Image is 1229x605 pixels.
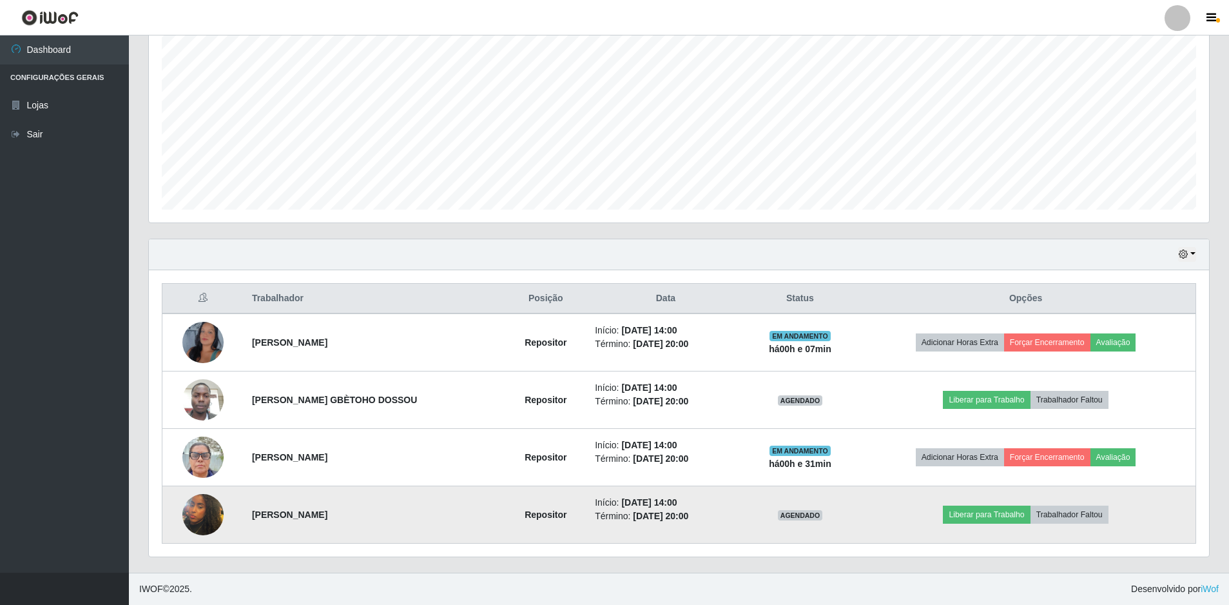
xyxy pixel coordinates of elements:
li: Término: [595,452,737,466]
th: Data [587,284,744,314]
time: [DATE] 20:00 [633,339,688,349]
button: Liberar para Trabalho [943,506,1030,524]
li: Início: [595,381,737,395]
span: AGENDADO [778,395,823,406]
strong: Repositor [525,395,566,405]
strong: há 00 h e 07 min [769,344,831,354]
img: 1756383410841.jpeg [182,430,224,484]
strong: Repositor [525,337,566,348]
strong: Repositor [525,510,566,520]
button: Avaliação [1090,333,1136,352]
strong: há 00 h e 31 min [769,459,831,469]
li: Término: [595,337,737,351]
button: Forçar Encerramento [1004,333,1090,352]
button: Liberar para Trabalho [943,391,1030,409]
th: Status [744,284,856,314]
button: Trabalhador Faltou [1031,506,1108,524]
time: [DATE] 14:00 [621,497,677,508]
th: Trabalhador [244,284,505,314]
th: Posição [505,284,588,314]
time: [DATE] 14:00 [621,325,677,335]
li: Término: [595,510,737,523]
button: Trabalhador Faltou [1031,391,1108,409]
img: 1747661300950.jpeg [182,372,224,427]
span: © 2025 . [139,582,192,596]
li: Início: [595,439,737,452]
span: IWOF [139,584,163,594]
strong: [PERSON_NAME] [252,510,327,520]
strong: [PERSON_NAME] GBÈTOHO DOSSOU [252,395,417,405]
button: Forçar Encerramento [1004,448,1090,466]
img: CoreUI Logo [21,10,79,26]
time: [DATE] 20:00 [633,453,688,464]
button: Adicionar Horas Extra [916,333,1004,352]
button: Avaliação [1090,448,1136,466]
strong: Repositor [525,452,566,462]
span: EM ANDAMENTO [769,331,831,341]
img: 1758642125659.jpeg [182,478,224,551]
th: Opções [856,284,1195,314]
span: EM ANDAMENTO [769,446,831,456]
li: Início: [595,324,737,337]
strong: [PERSON_NAME] [252,452,327,462]
strong: [PERSON_NAME] [252,337,327,348]
span: AGENDADO [778,510,823,521]
button: Adicionar Horas Extra [916,448,1004,466]
time: [DATE] 14:00 [621,440,677,450]
time: [DATE] 20:00 [633,396,688,406]
li: Início: [595,496,737,510]
li: Término: [595,395,737,408]
img: 1742598450745.jpeg [182,298,224,388]
a: iWof [1201,584,1219,594]
time: [DATE] 14:00 [621,382,677,393]
time: [DATE] 20:00 [633,511,688,521]
span: Desenvolvido por [1131,582,1219,596]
